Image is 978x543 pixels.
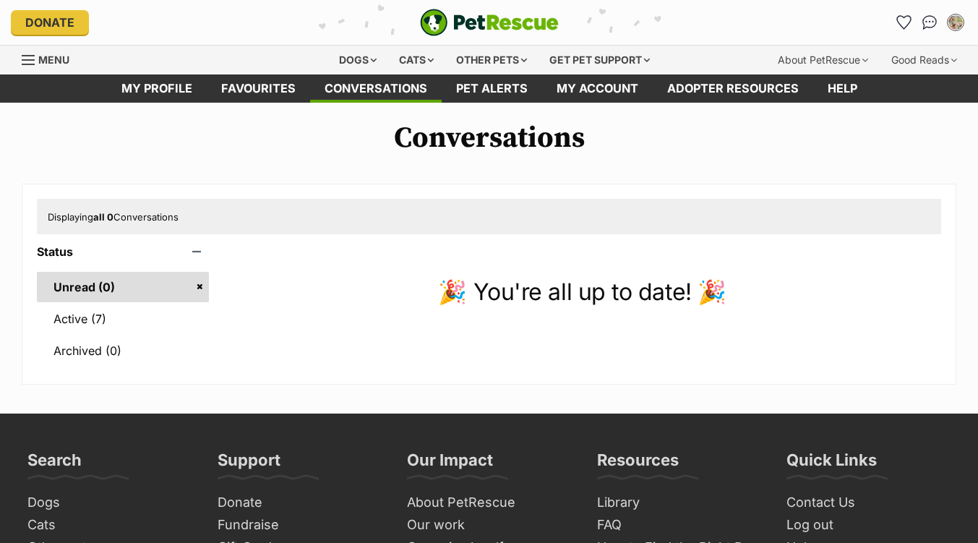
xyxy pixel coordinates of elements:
[542,74,653,103] a: My account
[401,492,577,514] a: About PetRescue
[786,450,877,479] h3: Quick Links
[442,74,542,103] a: Pet alerts
[591,492,767,514] a: Library
[420,9,559,36] img: logo-e224e6f780fb5917bec1dbf3a21bbac754714ae5b6737aabdf751b685950b380.svg
[918,11,941,34] a: Conversations
[420,9,559,36] a: PetRescue
[207,74,310,103] a: Favourites
[922,15,938,30] img: chat-41dd97257d64d25036548639549fe6c8038ab92f7586957e7f3b1b290dea8141.svg
[22,46,80,72] a: Menu
[38,54,69,66] span: Menu
[892,11,915,34] a: Favourites
[27,450,82,479] h3: Search
[781,514,956,536] a: Log out
[212,492,387,514] a: Donate
[401,514,577,536] a: Our work
[37,335,209,366] a: Archived (0)
[11,10,89,35] a: Donate
[37,245,209,258] header: Status
[389,46,444,74] div: Cats
[653,74,813,103] a: Adopter resources
[48,211,179,223] span: Displaying Conversations
[37,304,209,334] a: Active (7)
[22,514,197,536] a: Cats
[768,46,878,74] div: About PetRescue
[781,492,956,514] a: Contact Us
[37,272,209,302] a: Unread (0)
[218,450,280,479] h3: Support
[446,46,537,74] div: Other pets
[212,514,387,536] a: Fundraise
[223,275,941,309] p: 🎉 You're all up to date! 🎉
[539,46,660,74] div: Get pet support
[892,11,967,34] ul: Account quick links
[881,46,967,74] div: Good Reads
[948,15,963,30] img: Tammy Silverstein profile pic
[597,450,679,479] h3: Resources
[407,450,493,479] h3: Our Impact
[310,74,442,103] a: conversations
[22,492,197,514] a: Dogs
[944,11,967,34] button: My account
[93,211,113,223] strong: all 0
[107,74,207,103] a: My profile
[813,74,872,103] a: Help
[591,514,767,536] a: FAQ
[329,46,387,74] div: Dogs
